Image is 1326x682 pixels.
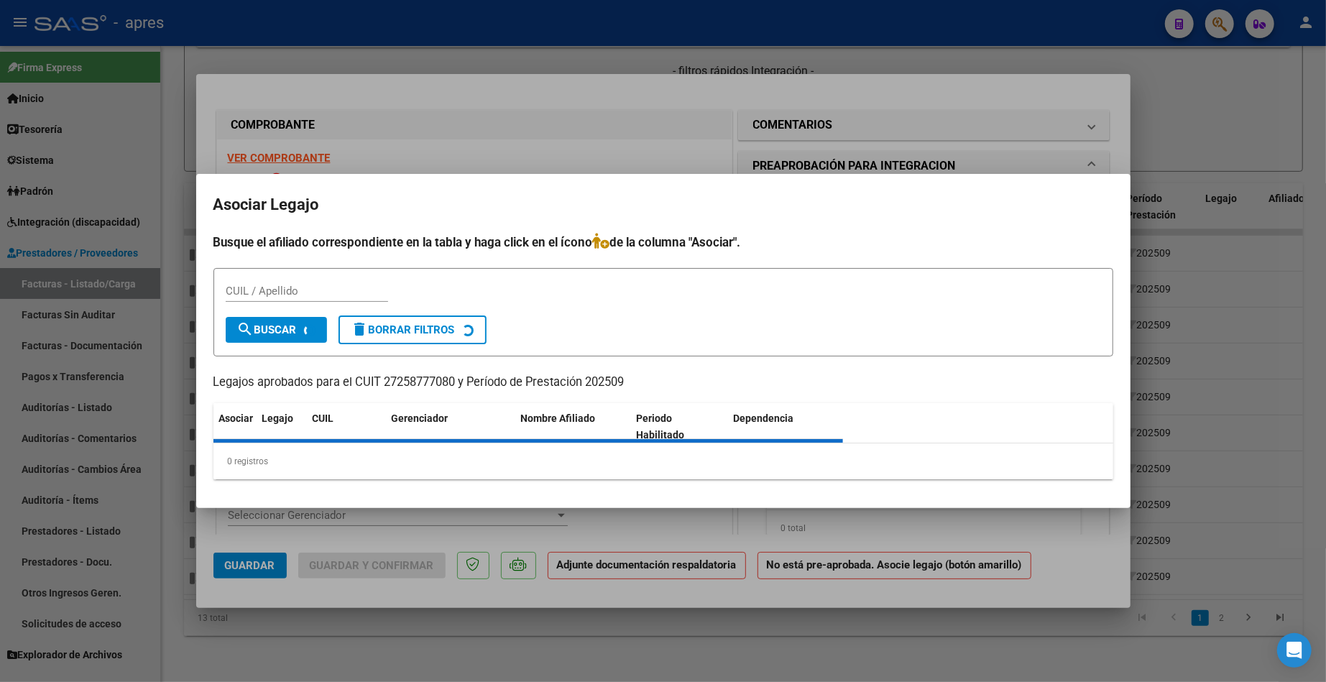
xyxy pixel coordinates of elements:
span: Nombre Afiliado [521,413,596,424]
button: Borrar Filtros [339,315,487,344]
datatable-header-cell: Gerenciador [386,403,515,451]
div: Open Intercom Messenger [1277,633,1312,668]
span: Legajo [262,413,294,424]
mat-icon: delete [351,321,369,338]
datatable-header-cell: Legajo [257,403,307,451]
div: 0 registros [213,443,1113,479]
datatable-header-cell: Nombre Afiliado [515,403,631,451]
datatable-header-cell: Periodo Habilitado [630,403,727,451]
span: Periodo Habilitado [636,413,684,441]
button: Buscar [226,317,327,343]
span: Dependencia [733,413,793,424]
datatable-header-cell: CUIL [307,403,386,451]
h2: Asociar Legajo [213,191,1113,218]
h4: Busque el afiliado correspondiente en la tabla y haga click en el ícono de la columna "Asociar". [213,233,1113,252]
span: Borrar Filtros [351,323,455,336]
span: Gerenciador [392,413,448,424]
p: Legajos aprobados para el CUIT 27258777080 y Período de Prestación 202509 [213,374,1113,392]
span: CUIL [313,413,334,424]
mat-icon: search [237,321,254,338]
datatable-header-cell: Asociar [213,403,257,451]
span: Asociar [219,413,254,424]
span: Buscar [237,323,297,336]
datatable-header-cell: Dependencia [727,403,843,451]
